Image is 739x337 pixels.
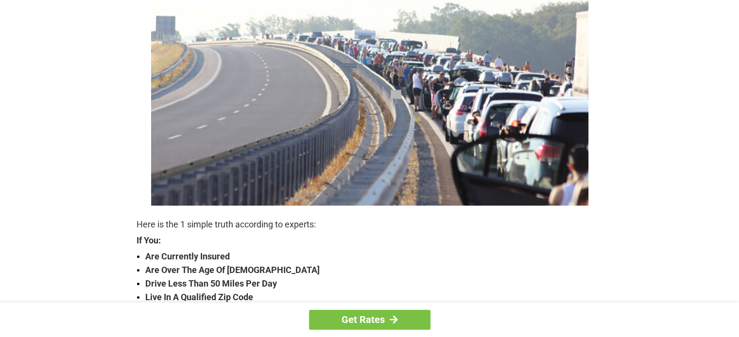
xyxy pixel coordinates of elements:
[145,290,603,304] strong: Live In A Qualified Zip Code
[309,310,430,330] a: Get Rates
[145,277,603,290] strong: Drive Less Than 50 Miles Per Day
[137,218,603,231] p: Here is the 1 simple truth according to experts:
[145,263,603,277] strong: Are Over The Age Of [DEMOGRAPHIC_DATA]
[137,236,603,245] strong: If You:
[145,250,603,263] strong: Are Currently Insured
